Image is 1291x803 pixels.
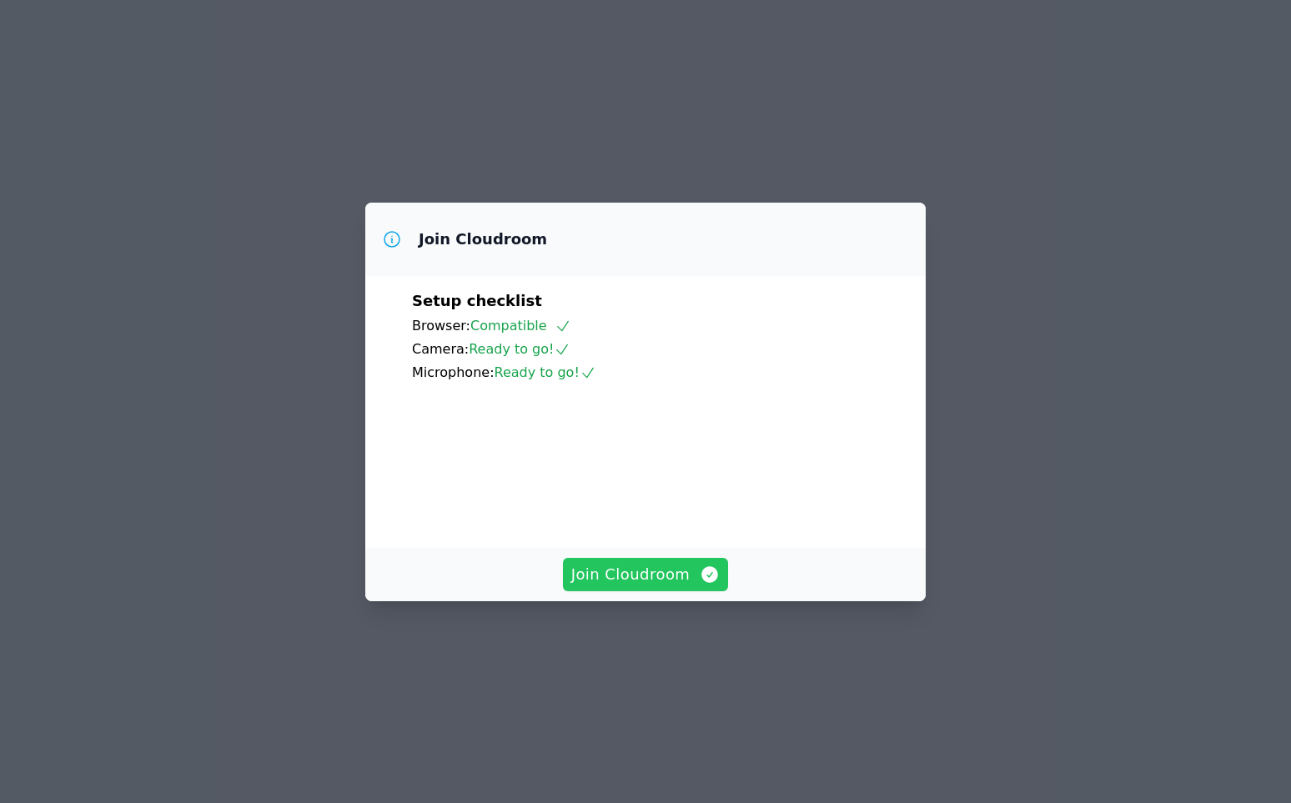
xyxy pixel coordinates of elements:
span: Ready to go! [495,364,596,380]
span: Setup checklist [412,292,542,309]
h3: Join Cloudroom [419,229,547,249]
button: Join Cloudroom [563,558,729,591]
span: Compatible [470,318,571,334]
span: Ready to go! [469,341,570,357]
span: Camera: [412,341,469,357]
span: Microphone: [412,364,495,380]
span: Browser: [412,318,470,334]
span: Join Cloudroom [571,563,721,586]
